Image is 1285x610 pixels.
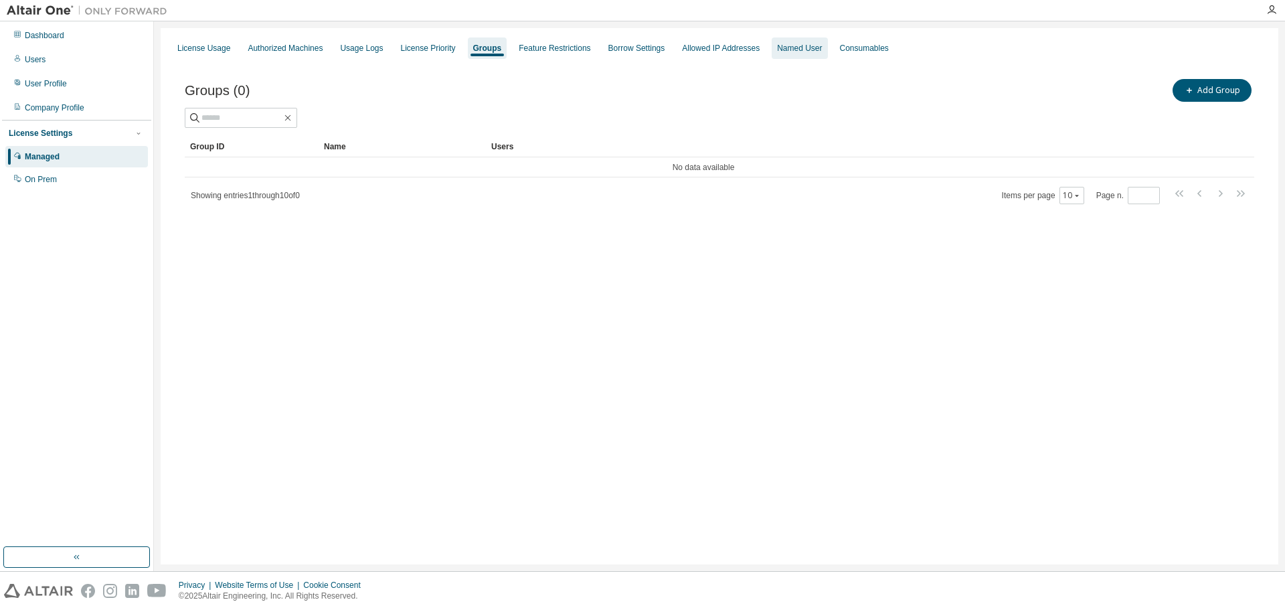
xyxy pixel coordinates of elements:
[303,580,368,591] div: Cookie Consent
[340,43,383,54] div: Usage Logs
[324,136,481,157] div: Name
[191,191,300,200] span: Showing entries 1 through 10 of 0
[25,30,64,41] div: Dashboard
[147,584,167,598] img: youtube.svg
[9,128,72,139] div: License Settings
[1096,187,1160,204] span: Page n.
[1063,190,1081,201] button: 10
[491,136,1217,157] div: Users
[401,43,456,54] div: License Priority
[248,43,323,54] div: Authorized Machines
[81,584,95,598] img: facebook.svg
[1002,187,1084,204] span: Items per page
[103,584,117,598] img: instagram.svg
[215,580,303,591] div: Website Terms of Use
[4,584,73,598] img: altair_logo.svg
[25,151,60,162] div: Managed
[473,43,502,54] div: Groups
[125,584,139,598] img: linkedin.svg
[25,102,84,113] div: Company Profile
[608,43,665,54] div: Borrow Settings
[185,83,250,98] span: Groups (0)
[179,580,215,591] div: Privacy
[840,43,889,54] div: Consumables
[177,43,230,54] div: License Usage
[179,591,369,602] p: © 2025 Altair Engineering, Inc. All Rights Reserved.
[682,43,760,54] div: Allowed IP Addresses
[1173,79,1252,102] button: Add Group
[185,157,1222,177] td: No data available
[25,174,57,185] div: On Prem
[519,43,590,54] div: Feature Restrictions
[190,136,313,157] div: Group ID
[777,43,822,54] div: Named User
[7,4,174,17] img: Altair One
[25,78,67,89] div: User Profile
[25,54,46,65] div: Users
